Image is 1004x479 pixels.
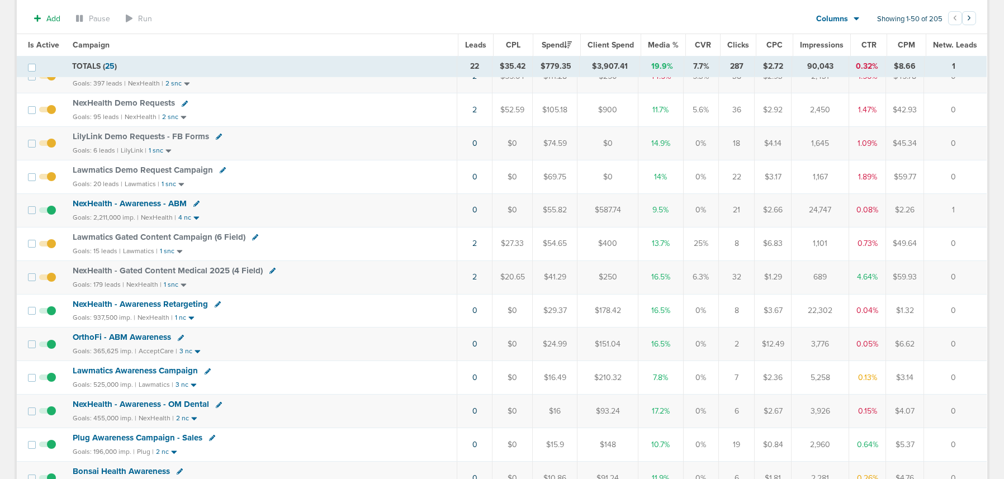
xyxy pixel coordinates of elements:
[472,172,477,182] a: 0
[849,294,885,328] td: 0.04%
[128,79,163,87] small: NexHealth |
[791,227,849,260] td: 1,101
[766,40,783,50] span: CPC
[178,214,191,222] small: 4 nc
[791,395,849,428] td: 3,926
[139,347,177,355] small: AcceptCare |
[577,294,638,328] td: $178.42
[755,93,791,127] td: $2.92
[924,395,987,428] td: 0
[73,198,187,208] span: NexHealth - Awareness - ABM
[73,347,136,355] small: Goals: 365,625 imp. |
[638,127,684,160] td: 14.9%
[532,160,577,193] td: $69.75
[792,56,849,77] td: 90,043
[719,56,755,77] td: 287
[492,328,532,361] td: $0
[577,428,638,462] td: $148
[532,328,577,361] td: $24.99
[718,193,754,227] td: 21
[695,40,711,50] span: CVR
[638,328,684,361] td: 16.5%
[718,227,754,260] td: 8
[718,160,754,193] td: 22
[580,56,640,77] td: $3,907.41
[73,414,136,423] small: Goals: 455,000 imp. |
[755,395,791,428] td: $2.67
[532,260,577,294] td: $41.29
[849,395,885,428] td: 0.15%
[718,127,754,160] td: 18
[542,40,572,50] span: Spend
[73,146,119,155] small: Goals: 6 leads |
[532,428,577,462] td: $15.9
[73,448,135,456] small: Goals: 196,000 imp. |
[141,214,176,221] small: NexHealth |
[924,260,987,294] td: 0
[924,428,987,462] td: 0
[73,180,122,188] small: Goals: 20 leads |
[638,193,684,227] td: 9.5%
[849,193,885,227] td: 0.08%
[791,160,849,193] td: 1,167
[506,40,520,50] span: CPL
[577,260,638,294] td: $250
[849,93,885,127] td: 1.47%
[683,294,718,328] td: 0%
[532,395,577,428] td: $16
[924,294,987,328] td: 0
[755,227,791,260] td: $6.83
[849,328,885,361] td: 0.05%
[492,193,532,227] td: $0
[885,395,924,428] td: $4.07
[472,239,477,248] a: 2
[472,105,477,115] a: 2
[472,373,477,382] a: 0
[577,127,638,160] td: $0
[125,180,159,188] small: Lawmatics |
[65,56,457,77] td: TOTALS ( )
[755,160,791,193] td: $3.17
[885,193,924,227] td: $2.26
[73,131,209,141] span: LilyLink Demo Requests - FB Forms
[138,314,173,321] small: NexHealth |
[492,294,532,328] td: $0
[123,247,158,255] small: Lawmatics |
[718,328,754,361] td: 2
[683,127,718,160] td: 0%
[683,260,718,294] td: 6.3%
[683,160,718,193] td: 0%
[577,93,638,127] td: $900
[179,347,192,355] small: 3 nc
[885,56,925,77] td: $8.66
[885,361,924,395] td: $3.14
[816,13,848,25] span: Columns
[73,247,121,255] small: Goals: 15 leads |
[73,433,202,443] span: Plug Awareness Campaign - Sales
[683,428,718,462] td: 0%
[924,227,987,260] td: 0
[532,361,577,395] td: $16.49
[176,414,189,423] small: 2 nc
[791,428,849,462] td: 2,960
[73,466,170,476] span: Bonsai Health Awareness
[885,260,924,294] td: $59.93
[73,265,263,276] span: NexHealth - Gated Content Medical 2025 (4 Field)
[933,40,977,50] span: Netw. Leads
[125,113,160,121] small: NexHealth |
[492,260,532,294] td: $20.65
[472,139,477,148] a: 0
[755,127,791,160] td: $4.14
[492,395,532,428] td: $0
[683,395,718,428] td: 0%
[924,127,987,160] td: 0
[577,193,638,227] td: $587.74
[648,40,679,50] span: Media %
[718,294,754,328] td: 8
[162,180,176,188] small: 1 snc
[73,332,171,342] span: OrthoFi - ABM Awareness
[73,40,110,50] span: Campaign
[638,294,684,328] td: 16.5%
[791,260,849,294] td: 689
[73,113,122,121] small: Goals: 95 leads |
